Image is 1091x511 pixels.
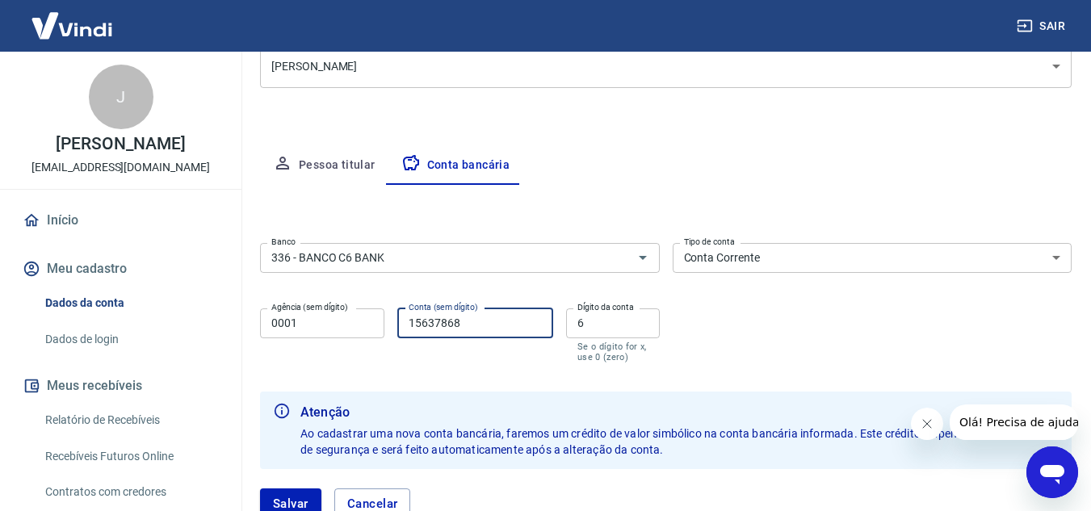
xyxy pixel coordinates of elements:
[19,1,124,50] img: Vindi
[271,236,296,248] label: Banco
[39,287,222,320] a: Dados da conta
[39,404,222,437] a: Relatório de Recebíveis
[31,159,210,176] p: [EMAIL_ADDRESS][DOMAIN_NAME]
[388,146,523,185] button: Conta bancária
[10,11,136,24] span: Olá! Precisa de ajuda?
[300,403,1059,422] b: Atenção
[39,323,222,356] a: Dados de login
[911,408,943,440] iframe: Fechar mensagem
[271,301,348,313] label: Agência (sem dígito)
[260,45,1072,88] div: [PERSON_NAME]
[39,440,222,473] a: Recebíveis Futuros Online
[1013,11,1072,41] button: Sair
[39,475,222,509] a: Contratos com credores
[684,236,735,248] label: Tipo de conta
[19,203,222,238] a: Início
[260,146,388,185] button: Pessoa titular
[1026,446,1078,498] iframe: Botão para abrir a janela de mensagens
[577,301,634,313] label: Dígito da conta
[632,246,654,269] button: Abrir
[300,427,1057,456] span: Ao cadastrar uma nova conta bancária, faremos um crédito de valor simbólico na conta bancária inf...
[19,251,222,287] button: Meu cadastro
[409,301,478,313] label: Conta (sem dígito)
[19,368,222,404] button: Meus recebíveis
[56,136,185,153] p: [PERSON_NAME]
[950,404,1078,440] iframe: Mensagem da empresa
[89,65,153,129] div: J
[577,341,648,362] p: Se o dígito for x, use 0 (zero)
